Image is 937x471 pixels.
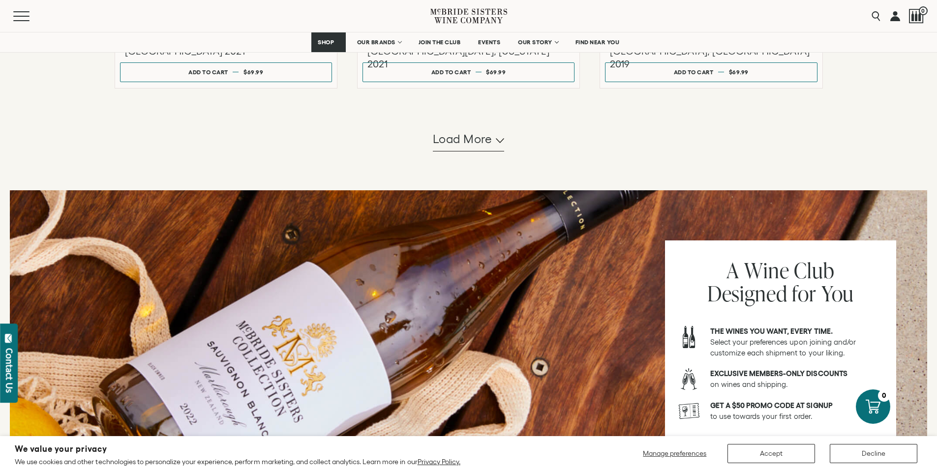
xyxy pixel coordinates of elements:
button: Manage preferences [637,444,713,463]
p: Select your preferences upon joining and/or customize each shipment to your liking. [710,326,883,358]
button: Decline [830,444,917,463]
span: Wine [744,256,789,285]
span: OUR STORY [518,39,552,46]
button: Mobile Menu Trigger [13,11,49,21]
span: JOIN THE CLUB [419,39,461,46]
span: You [821,279,854,308]
span: EVENTS [478,39,500,46]
div: Add to cart [431,65,471,79]
button: Add to cart $69.99 [605,62,817,82]
a: OUR STORY [512,32,564,52]
span: $69.99 [243,69,263,75]
p: We use cookies and other technologies to personalize your experience, perform marketing, and coll... [15,457,460,466]
div: 0 [878,389,890,402]
span: SHOP [318,39,334,46]
span: for [792,279,816,308]
button: Add to cart $69.99 [120,62,332,82]
span: A [726,256,739,285]
span: Manage preferences [643,449,706,457]
span: 0 [919,6,928,15]
div: Add to cart [674,65,714,79]
strong: Exclusive members-only discounts [710,369,847,378]
a: JOIN THE CLUB [412,32,467,52]
span: Load more [433,131,492,147]
p: on wines and shipping. [710,368,883,390]
span: FIND NEAR YOU [575,39,620,46]
a: OUR BRANDS [351,32,407,52]
span: Designed [707,279,787,308]
span: $69.99 [486,69,506,75]
a: FIND NEAR YOU [569,32,626,52]
a: EVENTS [472,32,507,52]
span: $69.99 [729,69,749,75]
strong: Get a $50 promo code at signup [710,401,833,410]
a: Privacy Policy. [418,458,460,466]
button: Add to cart $69.99 [363,62,574,82]
button: Accept [727,444,815,463]
div: Add to cart [188,65,228,79]
span: Club [794,256,834,285]
strong: The wines you want, every time. [710,327,833,335]
button: Load more [433,128,505,151]
h2: We value your privacy [15,445,460,453]
div: Contact Us [4,348,14,393]
a: SHOP [311,32,346,52]
p: to use towards your first order. [710,400,883,422]
span: OUR BRANDS [357,39,395,46]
